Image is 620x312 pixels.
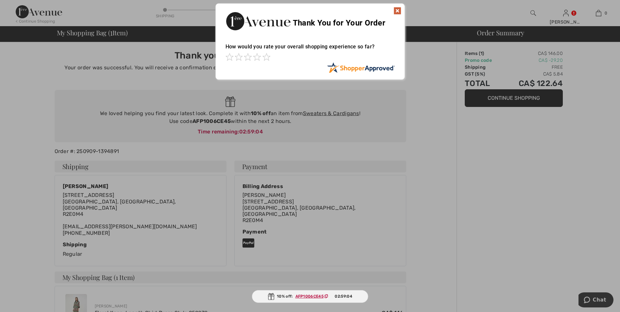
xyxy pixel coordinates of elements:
span: Chat [14,5,28,10]
img: Gift.svg [268,293,274,300]
ins: AFP1006CE45 [295,294,324,299]
img: Thank You for Your Order [226,10,291,32]
img: x [394,7,401,15]
span: 02:59:04 [335,293,352,299]
span: Thank You for Your Order [293,18,385,27]
div: How would you rate your overall shopping experience so far? [226,37,395,62]
div: 10% off: [252,290,368,303]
